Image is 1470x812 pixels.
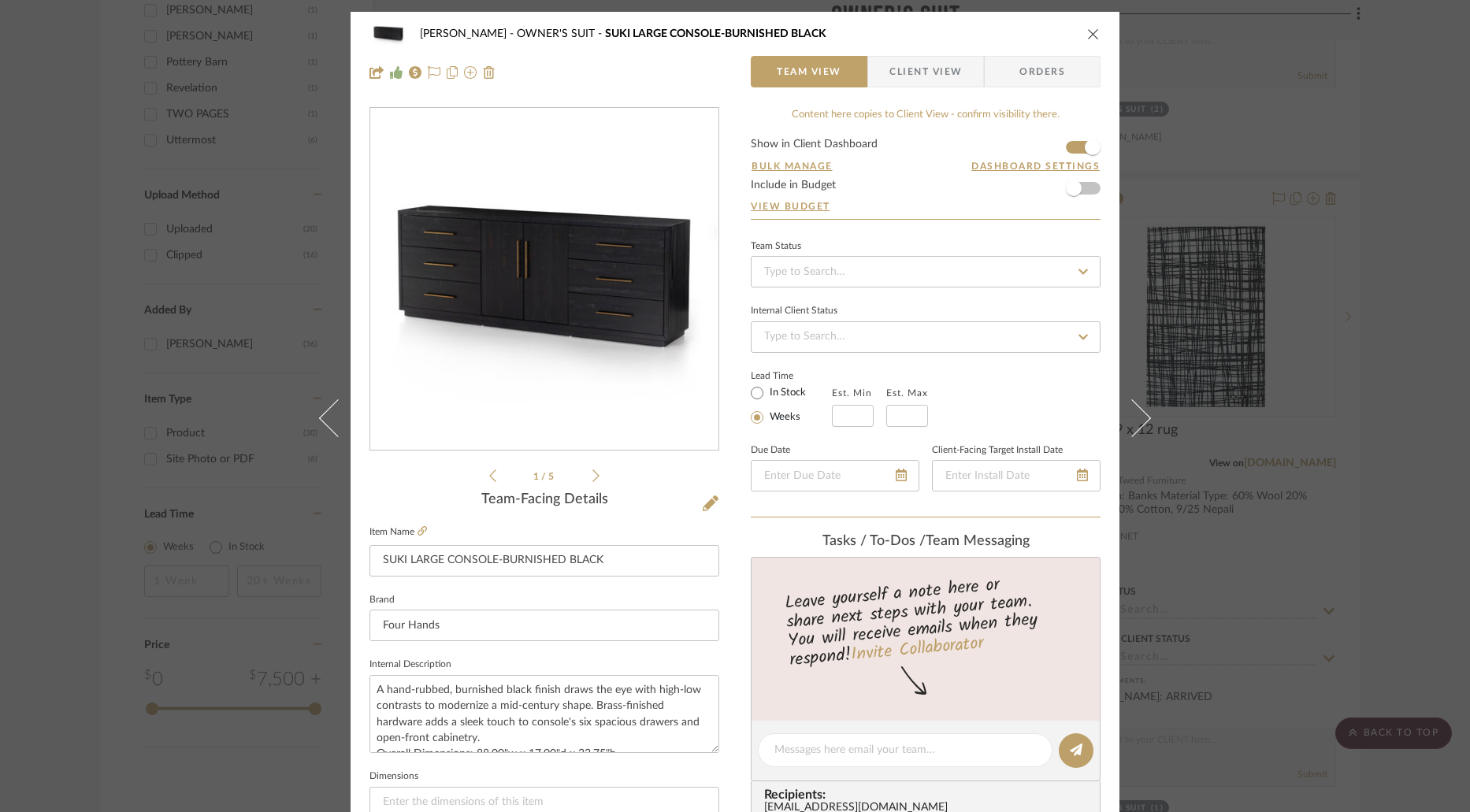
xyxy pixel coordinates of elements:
input: Enter Due Date [751,460,919,491]
label: Est. Min [832,387,872,399]
div: 0 [370,109,718,450]
input: Type to Search… [751,321,1101,353]
mat-radio-group: Select item type [751,383,832,427]
a: View Budget [751,200,1101,213]
span: Recipients: [764,788,1093,802]
span: Tasks / To-Dos / [822,534,926,548]
input: Enter Item Name [369,545,719,577]
label: Item Name [369,525,427,539]
input: Enter Brand [369,610,719,641]
img: a2976fd4-8641-4862-bfcf-e8098e367051_48x40.jpg [369,18,407,50]
span: OWNER'S SUIT [517,28,605,39]
div: Team-Facing Details [369,491,719,509]
span: 1 [533,472,541,481]
button: Bulk Manage [751,159,833,173]
label: Due Date [751,447,790,454]
label: In Stock [767,386,806,400]
div: team Messaging [751,533,1101,551]
label: Brand [369,596,395,604]
label: Weeks [767,410,800,425]
button: close [1086,27,1101,41]
span: Client View [889,56,962,87]
img: Remove from project [483,66,496,79]
span: [PERSON_NAME] [420,28,517,39]
div: Team Status [751,243,801,250]
a: Invite Collaborator [850,630,985,669]
span: / [541,472,548,481]
span: Orders [1002,56,1082,87]
label: Internal Description [369,661,451,669]
button: Dashboard Settings [971,159,1101,173]
input: Type to Search… [751,256,1101,287]
span: Team View [777,56,841,87]
label: Est. Max [886,387,928,399]
label: Client-Facing Target Install Date [932,447,1063,454]
div: Leave yourself a note here or share next steps with your team. You will receive emails when they ... [749,568,1103,673]
span: 5 [548,472,556,481]
div: Internal Client Status [751,307,837,315]
label: Dimensions [369,773,418,780]
div: Content here copies to Client View - confirm visibility there. [751,107,1101,123]
input: Enter Install Date [932,460,1101,491]
img: a2976fd4-8641-4862-bfcf-e8098e367051_436x436.jpg [370,123,718,436]
span: SUKI LARGE CONSOLE-BURNISHED BLACK [605,28,826,39]
label: Lead Time [751,369,832,383]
